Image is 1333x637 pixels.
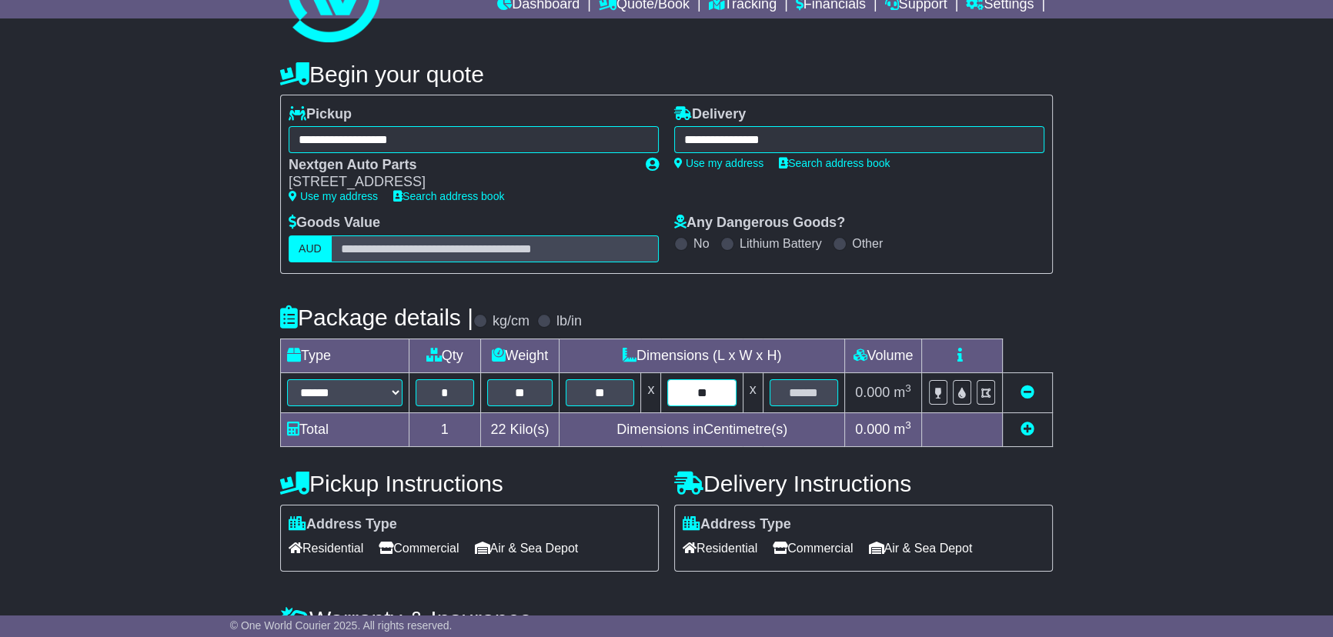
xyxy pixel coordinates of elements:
label: Lithium Battery [740,236,822,251]
td: 1 [409,412,481,446]
td: Weight [480,339,560,372]
td: x [743,372,763,412]
span: © One World Courier 2025. All rights reserved. [230,619,453,632]
a: Use my address [674,157,763,169]
span: 0.000 [855,422,890,437]
sup: 3 [905,382,911,394]
h4: Warranty & Insurance [280,606,1053,632]
label: Address Type [683,516,791,533]
label: lb/in [556,313,582,330]
span: Air & Sea Depot [475,536,579,560]
label: Address Type [289,516,397,533]
td: Type [281,339,409,372]
a: Use my address [289,190,378,202]
span: 0.000 [855,385,890,400]
td: Total [281,412,409,446]
span: m [894,385,911,400]
label: Goods Value [289,215,380,232]
td: Volume [844,339,921,372]
sup: 3 [905,419,911,431]
td: Kilo(s) [480,412,560,446]
span: Residential [683,536,757,560]
td: x [641,372,661,412]
span: m [894,422,911,437]
td: Dimensions in Centimetre(s) [560,412,845,446]
label: Delivery [674,106,746,123]
td: Dimensions (L x W x H) [560,339,845,372]
h4: Delivery Instructions [674,471,1053,496]
label: Other [852,236,883,251]
a: Remove this item [1021,385,1034,400]
span: Residential [289,536,363,560]
span: Commercial [379,536,459,560]
h4: Pickup Instructions [280,471,659,496]
a: Search address book [393,190,504,202]
h4: Package details | [280,305,473,330]
div: [STREET_ADDRESS] [289,174,630,191]
label: No [693,236,709,251]
span: Commercial [773,536,853,560]
td: Qty [409,339,481,372]
a: Add new item [1021,422,1034,437]
a: Search address book [779,157,890,169]
h4: Begin your quote [280,62,1053,87]
label: kg/cm [493,313,530,330]
div: Nextgen Auto Parts [289,157,630,174]
span: Air & Sea Depot [869,536,973,560]
label: AUD [289,235,332,262]
label: Any Dangerous Goods? [674,215,845,232]
span: 22 [490,422,506,437]
label: Pickup [289,106,352,123]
